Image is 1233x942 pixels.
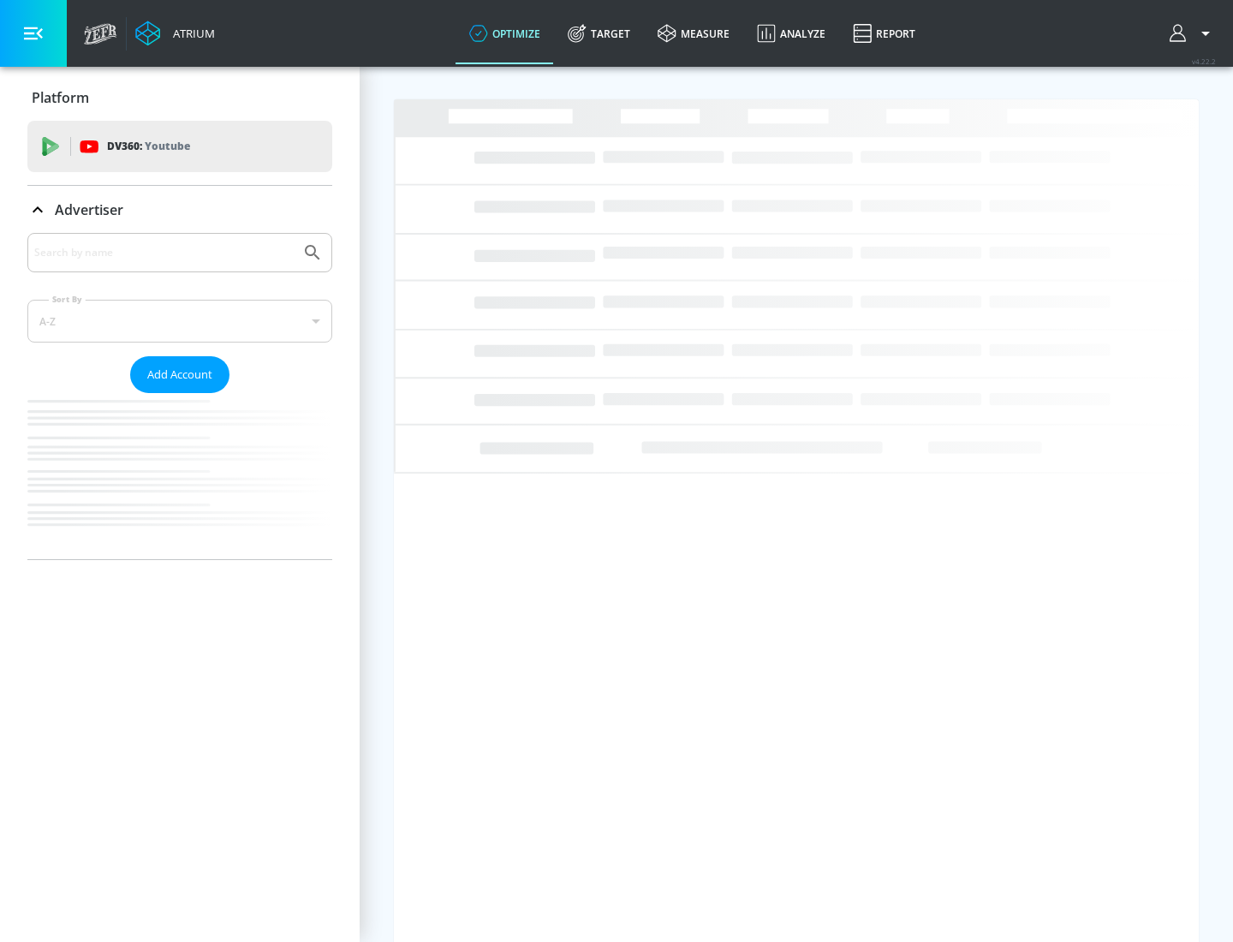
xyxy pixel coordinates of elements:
span: v 4.22.2 [1192,57,1216,66]
div: A-Z [27,300,332,343]
a: optimize [456,3,554,64]
label: Sort By [49,294,86,305]
nav: list of Advertiser [27,393,332,559]
div: Advertiser [27,186,332,234]
div: Atrium [166,26,215,41]
p: Advertiser [55,200,123,219]
div: Advertiser [27,233,332,559]
a: Atrium [135,21,215,46]
div: DV360: Youtube [27,121,332,172]
p: DV360: [107,137,190,156]
p: Youtube [145,137,190,155]
a: Analyze [743,3,839,64]
a: Report [839,3,929,64]
span: Add Account [147,365,212,385]
div: Platform [27,74,332,122]
input: Search by name [34,241,294,264]
button: Add Account [130,356,229,393]
p: Platform [32,88,89,107]
a: measure [644,3,743,64]
a: Target [554,3,644,64]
